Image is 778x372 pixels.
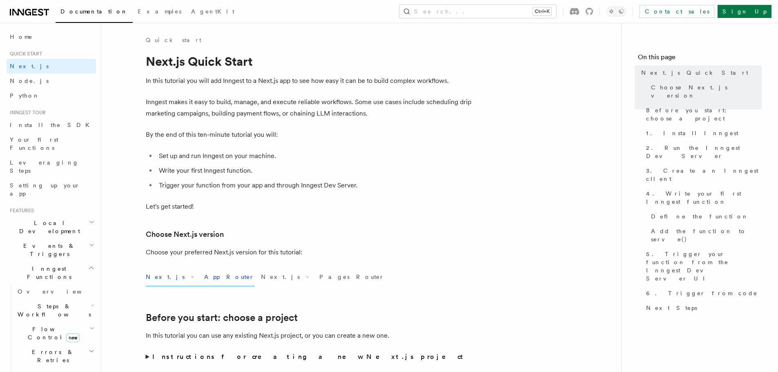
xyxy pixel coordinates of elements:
a: 4. Write your first Inngest function [643,186,762,209]
button: Local Development [7,216,96,238]
span: Home [10,33,33,41]
span: Define the function [651,212,749,221]
h1: Next.js Quick Start [146,54,473,69]
a: Quick start [146,36,201,44]
span: 5. Trigger your function from the Inngest Dev Server UI [646,250,762,283]
span: Local Development [7,219,89,235]
a: Contact sales [640,5,714,18]
span: Quick start [7,51,42,57]
p: Choose your preferred Next.js version for this tutorial: [146,247,473,258]
a: Install the SDK [7,118,96,132]
a: Next Steps [643,301,762,315]
span: Choose Next.js version [651,83,762,100]
a: Your first Functions [7,132,96,155]
p: Let's get started! [146,201,473,212]
span: 2. Run the Inngest Dev Server [646,144,762,160]
a: AgentKit [186,2,239,22]
button: Events & Triggers [7,238,96,261]
a: 5. Trigger your function from the Inngest Dev Server UI [643,247,762,286]
strong: Instructions for creating a new Next.js project [152,353,466,361]
span: Inngest Functions [7,265,88,281]
span: Features [7,207,34,214]
span: Before you start: choose a project [646,106,762,123]
p: In this tutorial you will add Inngest to a Next.js app to see how easy it can be to build complex... [146,75,473,87]
a: Add the function to serve() [648,224,762,247]
span: Overview [18,288,102,295]
p: In this tutorial you can use any existing Next.js project, or you can create a new one. [146,330,473,341]
span: Install the SDK [10,122,94,128]
a: Before you start: choose a project [146,312,298,323]
span: Events & Triggers [7,242,89,258]
a: Before you start: choose a project [643,103,762,126]
a: Choose Next.js version [146,229,224,240]
p: Inngest makes it easy to build, manage, and execute reliable workflows. Some use cases include sc... [146,96,473,119]
span: 3. Create an Inngest client [646,167,762,183]
p: By the end of this ten-minute tutorial you will: [146,129,473,140]
kbd: Ctrl+K [533,7,551,16]
li: Write your first Inngest function. [156,165,473,176]
span: 4. Write your first Inngest function [646,189,762,206]
li: Set up and run Inngest on your machine. [156,150,473,162]
span: Python [10,92,40,99]
span: Steps & Workflows [14,302,91,319]
span: Examples [138,8,181,15]
span: Next.js Quick Start [641,69,748,77]
span: Setting up your app [10,182,80,197]
button: Errors & Retries [14,345,96,368]
span: Next.js [10,63,49,69]
a: Define the function [648,209,762,224]
a: Setting up your app [7,178,96,201]
span: Errors & Retries [14,348,89,364]
h4: On this page [638,52,762,65]
a: Python [7,88,96,103]
span: Your first Functions [10,136,58,151]
a: Documentation [56,2,133,23]
li: Trigger your function from your app and through Inngest Dev Server. [156,180,473,191]
a: Node.js [7,74,96,88]
a: Overview [14,284,96,299]
a: 3. Create an Inngest client [643,163,762,186]
span: Documentation [60,8,128,15]
button: Flow Controlnew [14,322,96,345]
span: Leveraging Steps [10,159,79,174]
span: Add the function to serve() [651,227,762,243]
span: new [66,333,80,342]
span: Flow Control [14,325,90,341]
a: Sign Up [718,5,771,18]
a: Next.js [7,59,96,74]
button: Inngest Functions [7,261,96,284]
a: Choose Next.js version [648,80,762,103]
button: Steps & Workflows [14,299,96,322]
a: 6. Trigger from code [643,286,762,301]
a: 2. Run the Inngest Dev Server [643,140,762,163]
summary: Instructions for creating a new Next.js project [146,351,473,363]
span: Node.js [10,78,49,84]
a: 1. Install Inngest [643,126,762,140]
span: Inngest tour [7,109,46,116]
a: Examples [133,2,186,22]
a: Home [7,29,96,44]
a: Leveraging Steps [7,155,96,178]
span: 1. Install Inngest [646,129,738,137]
span: Next Steps [646,304,697,312]
button: Next.js - App Router [146,268,254,286]
button: Next.js - Pages Router [261,268,384,286]
button: Search...Ctrl+K [399,5,556,18]
span: AgentKit [191,8,234,15]
span: 6. Trigger from code [646,289,758,297]
a: Next.js Quick Start [638,65,762,80]
button: Toggle dark mode [606,7,626,16]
